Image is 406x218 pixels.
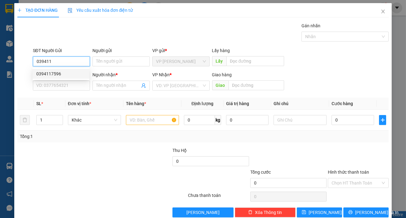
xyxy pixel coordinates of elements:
span: plus [379,118,386,122]
span: TẠO ĐƠN HÀNG [17,8,58,13]
span: [PERSON_NAME] và In [355,209,399,216]
span: kg [215,115,221,125]
span: delete [248,210,252,215]
span: Thu Hộ [172,148,187,153]
span: Giao hàng [212,72,232,77]
span: Cước hàng [332,101,353,106]
span: Đơn vị tính [68,101,91,106]
div: SĐT Người Gửi [33,47,90,54]
span: VP Phan Thiết [156,57,206,66]
span: Lấy hàng [212,48,230,53]
span: Yêu cầu xuất hóa đơn điện tử [68,8,133,13]
div: 0394117596 [33,69,89,79]
div: Chưa thanh toán [187,192,249,203]
span: [PERSON_NAME] [309,209,342,216]
span: plus [17,8,22,12]
span: VP Nhận [152,72,170,77]
span: Định lượng [191,101,213,106]
label: Hình thức thanh toán [328,170,369,175]
span: close [381,9,386,14]
button: deleteXóa Thông tin [235,207,296,217]
input: Dọc đường [229,80,284,90]
img: icon [68,8,73,13]
span: printer [348,210,353,215]
li: VP VP [GEOGRAPHIC_DATA] [43,26,83,47]
span: Giá trị hàng [226,101,249,106]
input: VD: Bàn, Ghế [126,115,179,125]
span: user-add [141,83,146,88]
span: save [302,210,306,215]
button: Close [374,3,392,20]
input: Dọc đường [226,56,284,66]
div: Người gửi [92,47,150,54]
button: save[PERSON_NAME] [297,207,342,217]
span: Tên hàng [126,101,146,106]
span: Lấy [212,56,226,66]
li: [PERSON_NAME] [3,3,90,15]
span: Giao [212,80,229,90]
span: environment [3,41,7,46]
span: [PERSON_NAME] [186,209,220,216]
input: 0 [226,115,269,125]
button: [PERSON_NAME] [172,207,233,217]
button: printer[PERSON_NAME] và In [343,207,389,217]
span: Khác [72,115,117,125]
div: 0394117596 [36,70,86,77]
th: Ghi chú [271,98,329,110]
span: Tổng cước [250,170,271,175]
button: delete [20,115,30,125]
b: Lô 6 0607 [GEOGRAPHIC_DATA], [GEOGRAPHIC_DATA] [3,41,42,73]
span: Xóa Thông tin [255,209,282,216]
span: SL [36,101,41,106]
div: Tổng: 1 [20,133,157,140]
label: Gán nhãn [301,23,320,28]
input: Ghi Chú [274,115,327,125]
li: VP VP [PERSON_NAME] [3,26,43,40]
button: plus [379,115,386,125]
div: VP gửi [152,47,210,54]
div: Người nhận [92,71,150,78]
